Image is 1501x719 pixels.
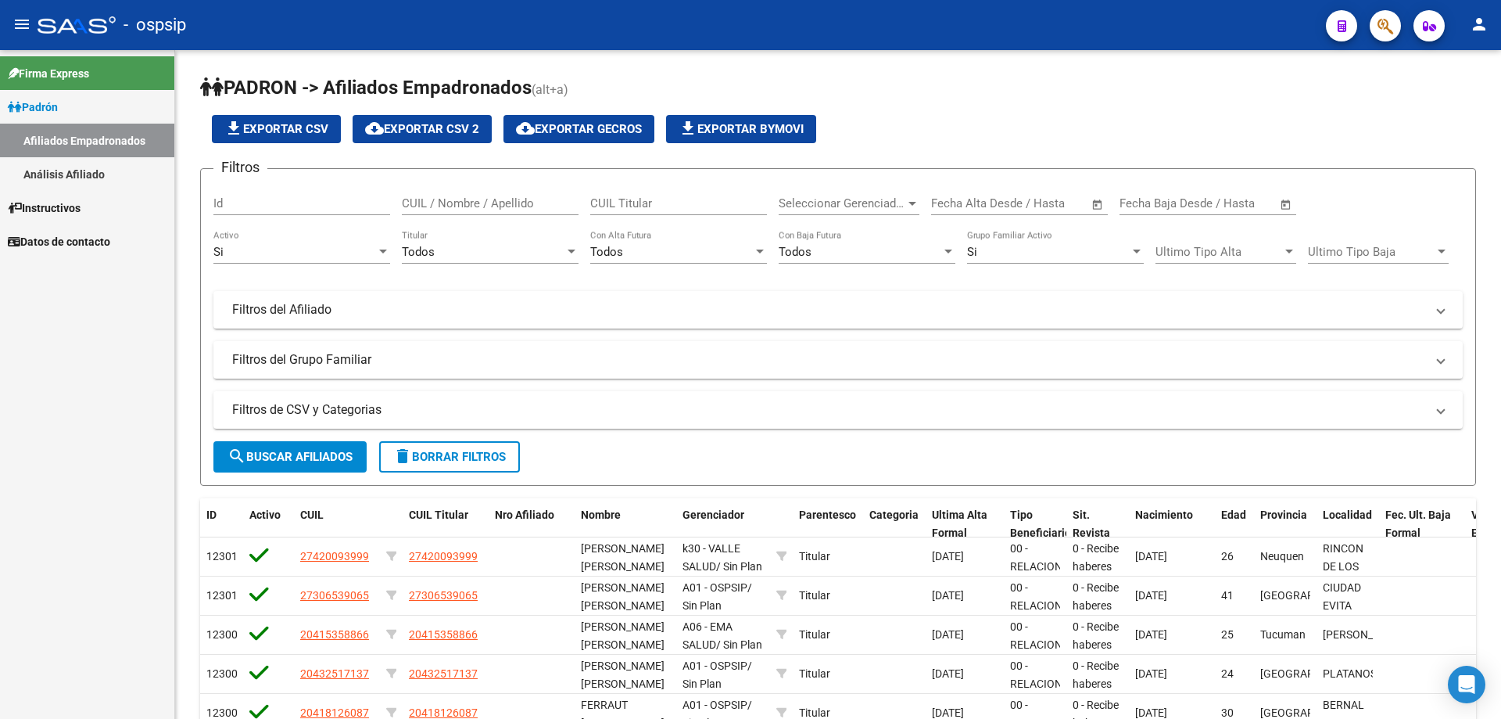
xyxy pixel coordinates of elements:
[379,441,520,473] button: Borrar Filtros
[365,122,479,136] span: Exportar CSV 2
[1073,509,1110,539] span: Sit. Revista
[1260,667,1366,680] span: [GEOGRAPHIC_DATA]
[227,447,246,466] mat-icon: search
[581,581,665,612] span: [PERSON_NAME] [PERSON_NAME]
[932,548,998,566] div: [DATE]
[1089,196,1107,214] button: Open calendar
[932,626,998,644] div: [DATE]
[1221,706,1234,719] span: 30
[1010,581,1083,647] span: 00 - RELACION DE DEPENDENCIA
[232,401,1425,419] mat-panel-title: Filtros de CSV y Categorias
[393,450,506,464] span: Borrar Filtros
[243,498,294,550] datatable-header-cell: Activo
[863,498,926,550] datatable-header-cell: Categoria
[1010,542,1083,608] span: 00 - RELACION DE DEPENDENCIA
[926,498,1004,550] datatable-header-cell: Ultima Alta Formal
[682,699,747,711] span: A01 - OSPSIP
[666,115,816,143] button: Exportar Bymovi
[13,15,31,34] mat-icon: menu
[409,628,478,641] span: 20415358866
[799,589,830,602] span: Titular
[1135,667,1167,680] span: [DATE]
[799,550,830,563] span: Titular
[1323,509,1372,521] span: Localidad
[213,341,1463,379] mat-expansion-panel-header: Filtros del Grupo Familiar
[931,196,982,210] input: Start date
[409,706,478,719] span: 20418126087
[1221,509,1246,521] span: Edad
[799,509,856,521] span: Parentesco
[1260,628,1306,641] span: Tucuman
[996,196,1072,210] input: End date
[1004,498,1066,550] datatable-header-cell: Tipo Beneficiario
[403,498,489,550] datatable-header-cell: CUIL Titular
[1135,706,1167,719] span: [DATE]
[1073,660,1137,708] span: 0 - Recibe haberes regularmente
[206,706,244,719] span: 123007
[869,509,919,521] span: Categoria
[409,550,478,563] span: 27420093999
[212,115,341,143] button: Exportar CSV
[1308,245,1435,259] span: Ultimo Tipo Baja
[1135,509,1193,521] span: Nacimiento
[232,301,1425,318] mat-panel-title: Filtros del Afiliado
[402,245,435,259] span: Todos
[409,667,478,680] span: 20432517137
[249,509,281,521] span: Activo
[1073,542,1137,591] span: 0 - Recibe haberes regularmente
[1448,666,1485,703] div: Open Intercom Messenger
[1155,245,1282,259] span: Ultimo Tipo Alta
[581,660,665,690] span: [PERSON_NAME] [PERSON_NAME]
[581,620,665,651] span: [PERSON_NAME] [PERSON_NAME]
[1135,550,1167,563] span: [DATE]
[232,351,1425,368] mat-panel-title: Filtros del Grupo Familiar
[213,441,367,473] button: Buscar Afiliados
[8,65,89,82] span: Firma Express
[793,498,863,550] datatable-header-cell: Parentesco
[8,200,81,217] span: Instructivos
[1073,581,1137,630] span: 0 - Recibe haberes regularmente
[300,589,369,602] span: 27306539065
[1260,706,1366,719] span: [GEOGRAPHIC_DATA]
[590,245,623,259] span: Todos
[1010,620,1083,686] span: 00 - RELACION DE DEPENDENCIA
[932,665,998,683] div: [DATE]
[516,122,642,136] span: Exportar GECROS
[532,82,568,97] span: (alt+a)
[1470,15,1488,34] mat-icon: person
[1221,667,1234,680] span: 24
[495,509,554,521] span: Nro Afiliado
[1385,509,1451,539] span: Fec. Ult. Baja Formal
[1221,628,1234,641] span: 25
[1135,628,1167,641] span: [DATE]
[300,628,369,641] span: 20415358866
[779,196,905,210] span: Seleccionar Gerenciador
[1184,196,1260,210] input: End date
[124,8,186,42] span: - ospsip
[1260,589,1366,602] span: [GEOGRAPHIC_DATA]
[716,560,762,573] span: / Sin Plan
[682,620,733,651] span: A06 - EMA SALUD
[682,581,747,594] span: A01 - OSPSIP
[779,245,811,259] span: Todos
[1323,581,1361,612] span: CIUDAD EVITA
[8,233,110,250] span: Datos de contacto
[206,550,244,563] span: 123011
[409,589,478,602] span: 27306539065
[300,509,324,521] span: CUIL
[575,498,676,550] datatable-header-cell: Nombre
[682,509,744,521] span: Gerenciador
[1135,589,1167,602] span: [DATE]
[932,587,998,605] div: [DATE]
[300,706,369,719] span: 20418126087
[224,122,328,136] span: Exportar CSV
[799,706,830,719] span: Titular
[200,77,532,99] span: PADRON -> Afiliados Empadronados
[1254,498,1317,550] datatable-header-cell: Provincia
[1317,498,1379,550] datatable-header-cell: Localidad
[581,509,621,521] span: Nombre
[206,667,244,680] span: 123008
[1066,498,1129,550] datatable-header-cell: Sit. Revista
[967,245,977,259] span: Si
[294,498,380,550] datatable-header-cell: CUIL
